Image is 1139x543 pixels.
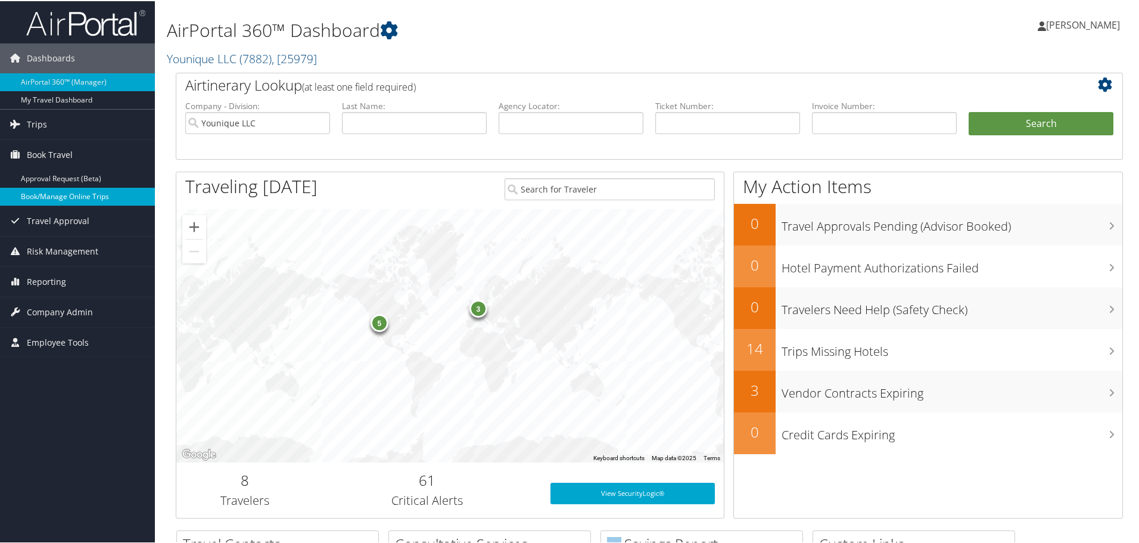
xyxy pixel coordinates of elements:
img: Google [179,446,219,461]
a: Terms (opens in new tab) [704,454,720,460]
span: Risk Management [27,235,98,265]
h2: 8 [185,469,304,489]
img: airportal-logo.png [26,8,145,36]
button: Zoom out [182,238,206,262]
h2: Airtinerary Lookup [185,74,1035,94]
label: Ticket Number: [655,99,800,111]
input: Search for Traveler [505,177,715,199]
h2: 3 [734,379,776,399]
a: 14Trips Missing Hotels [734,328,1122,370]
label: Agency Locator: [499,99,643,111]
h3: Critical Alerts [322,491,533,508]
a: 3Vendor Contracts Expiring [734,370,1122,411]
h2: 61 [322,469,533,489]
button: Zoom in [182,214,206,238]
h1: My Action Items [734,173,1122,198]
a: 0Hotel Payment Authorizations Failed [734,244,1122,286]
a: [PERSON_NAME] [1038,6,1132,42]
span: , [ 25979 ] [272,49,317,66]
label: Company - Division: [185,99,330,111]
h2: 0 [734,421,776,441]
span: ( 7882 ) [239,49,272,66]
span: Travel Approval [27,205,89,235]
h3: Vendor Contracts Expiring [782,378,1122,401]
span: Trips [27,108,47,138]
a: Open this area in Google Maps (opens a new window) [179,446,219,461]
span: [PERSON_NAME] [1046,17,1120,30]
button: Search [969,111,1113,135]
a: Younique LLC [167,49,317,66]
span: Dashboards [27,42,75,72]
span: Map data ©2025 [652,454,696,460]
div: 5 [370,313,388,331]
div: 3 [469,299,487,317]
h3: Hotel Payment Authorizations Failed [782,253,1122,275]
span: Employee Tools [27,327,89,356]
label: Invoice Number: [812,99,957,111]
h2: 0 [734,254,776,274]
span: (at least one field required) [302,79,416,92]
label: Last Name: [342,99,487,111]
a: 0Travelers Need Help (Safety Check) [734,286,1122,328]
button: Keyboard shortcuts [593,453,645,461]
h2: 0 [734,296,776,316]
h3: Travel Approvals Pending (Advisor Booked) [782,211,1122,234]
h3: Trips Missing Hotels [782,336,1122,359]
h1: Traveling [DATE] [185,173,318,198]
h3: Travelers [185,491,304,508]
h3: Credit Cards Expiring [782,420,1122,442]
a: 0Travel Approvals Pending (Advisor Booked) [734,203,1122,244]
h3: Travelers Need Help (Safety Check) [782,294,1122,317]
h2: 14 [734,337,776,358]
h1: AirPortal 360™ Dashboard [167,17,810,42]
h2: 0 [734,212,776,232]
span: Company Admin [27,296,93,326]
a: 0Credit Cards Expiring [734,411,1122,453]
span: Reporting [27,266,66,296]
a: View SecurityLogic® [550,482,715,503]
span: Book Travel [27,139,73,169]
